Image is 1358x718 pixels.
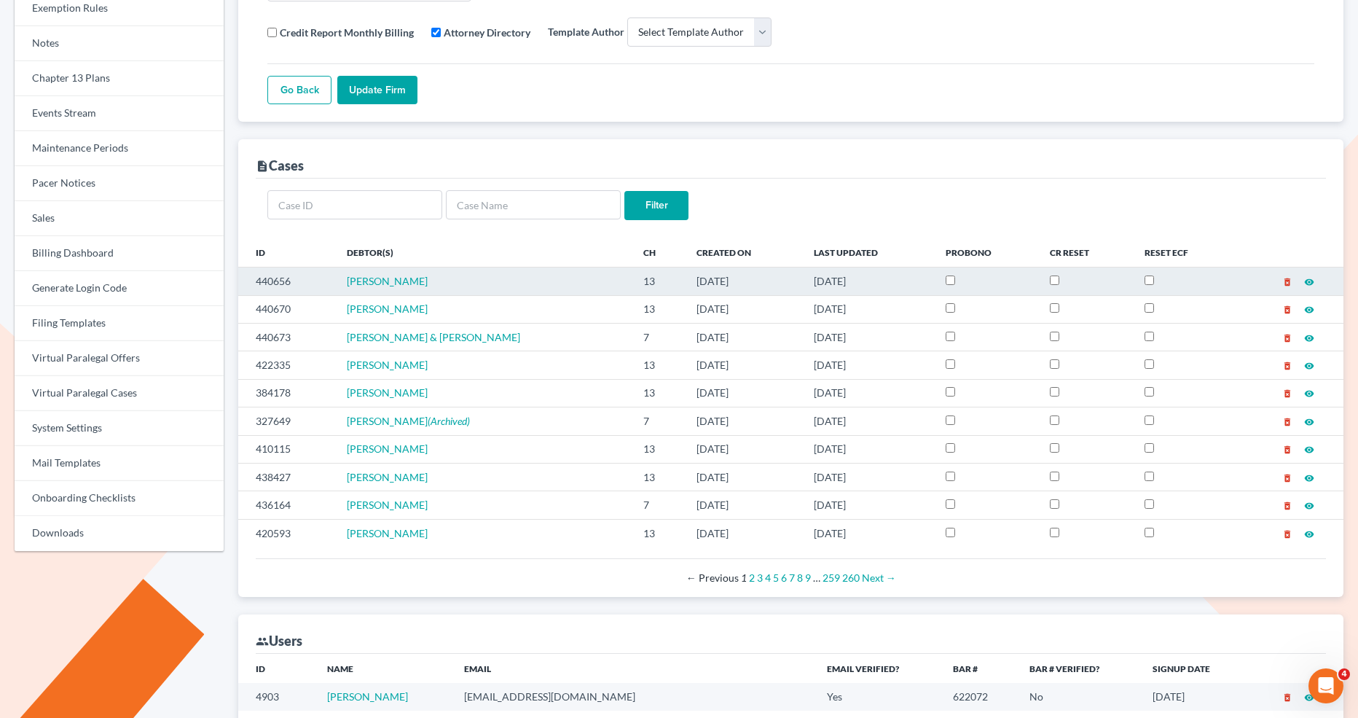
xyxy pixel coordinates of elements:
[1282,417,1292,427] i: delete_forever
[802,379,934,407] td: [DATE]
[15,271,224,306] a: Generate Login Code
[15,411,224,446] a: System Settings
[238,238,335,267] th: ID
[941,654,1018,683] th: Bar #
[1282,692,1292,703] i: delete_forever
[685,407,802,435] td: [DATE]
[1282,501,1292,511] i: delete_forever
[813,571,820,584] span: …
[15,376,224,411] a: Virtual Paralegal Cases
[337,76,417,105] input: Update Firm
[15,481,224,516] a: Onboarding Checklists
[15,236,224,271] a: Billing Dashboard
[685,351,802,379] td: [DATE]
[815,683,941,710] td: Yes
[632,463,686,491] td: 13
[15,166,224,201] a: Pacer Notices
[686,571,739,584] span: Previous page
[685,268,802,295] td: [DATE]
[1282,473,1292,483] i: delete_forever
[347,275,428,287] span: [PERSON_NAME]
[632,351,686,379] td: 13
[1282,499,1292,511] a: delete_forever
[802,491,934,519] td: [DATE]
[1304,331,1314,343] a: visibility
[1282,277,1292,287] i: delete_forever
[1304,499,1314,511] a: visibility
[802,238,934,267] th: Last Updated
[1282,415,1292,427] a: delete_forever
[802,519,934,547] td: [DATE]
[280,25,414,40] label: Credit Report Monthly Billing
[802,323,934,351] td: [DATE]
[741,571,747,584] em: Page 1
[15,96,224,131] a: Events Stream
[335,238,632,267] th: Debtor(s)
[15,61,224,96] a: Chapter 13 Plans
[1304,277,1314,287] i: visibility
[15,341,224,376] a: Virtual Paralegal Offers
[842,571,860,584] a: Page 260
[781,571,787,584] a: Page 6
[1304,275,1314,287] a: visibility
[765,571,771,584] a: Page 4
[823,571,840,584] a: Page 259
[256,160,269,173] i: description
[347,499,428,511] a: [PERSON_NAME]
[238,654,315,683] th: ID
[1304,473,1314,483] i: visibility
[1018,654,1141,683] th: Bar # Verified?
[632,491,686,519] td: 7
[444,25,530,40] label: Attorney Directory
[428,415,470,427] em: (Archived)
[347,331,520,343] span: [PERSON_NAME] & [PERSON_NAME]
[15,201,224,236] a: Sales
[632,379,686,407] td: 13
[256,157,304,174] div: Cases
[1282,361,1292,371] i: delete_forever
[327,690,408,703] a: [PERSON_NAME]
[624,191,688,220] input: Filter
[773,571,779,584] a: Page 5
[347,359,428,371] a: [PERSON_NAME]
[347,471,428,483] a: [PERSON_NAME]
[632,323,686,351] td: 7
[1304,417,1314,427] i: visibility
[802,268,934,295] td: [DATE]
[802,463,934,491] td: [DATE]
[1304,529,1314,539] i: visibility
[1282,389,1292,399] i: delete_forever
[1304,361,1314,371] i: visibility
[1282,305,1292,315] i: delete_forever
[802,295,934,323] td: [DATE]
[238,463,335,491] td: 438427
[685,238,802,267] th: Created On
[941,683,1018,710] td: 622072
[632,407,686,435] td: 7
[797,571,803,584] a: Page 8
[15,131,224,166] a: Maintenance Periods
[685,379,802,407] td: [DATE]
[1304,692,1314,703] i: visibility
[1304,305,1314,315] i: visibility
[267,76,331,105] a: Go Back
[238,407,335,435] td: 327649
[802,435,934,463] td: [DATE]
[789,571,795,584] a: Page 7
[1308,668,1343,703] iframe: Intercom live chat
[1038,238,1133,267] th: CR Reset
[267,190,442,219] input: Case ID
[452,683,815,710] td: [EMAIL_ADDRESS][DOMAIN_NAME]
[1141,683,1247,710] td: [DATE]
[15,306,224,341] a: Filing Templates
[1282,442,1292,455] a: delete_forever
[685,323,802,351] td: [DATE]
[15,446,224,481] a: Mail Templates
[632,295,686,323] td: 13
[1304,359,1314,371] a: visibility
[757,571,763,584] a: Page 3
[256,635,269,648] i: group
